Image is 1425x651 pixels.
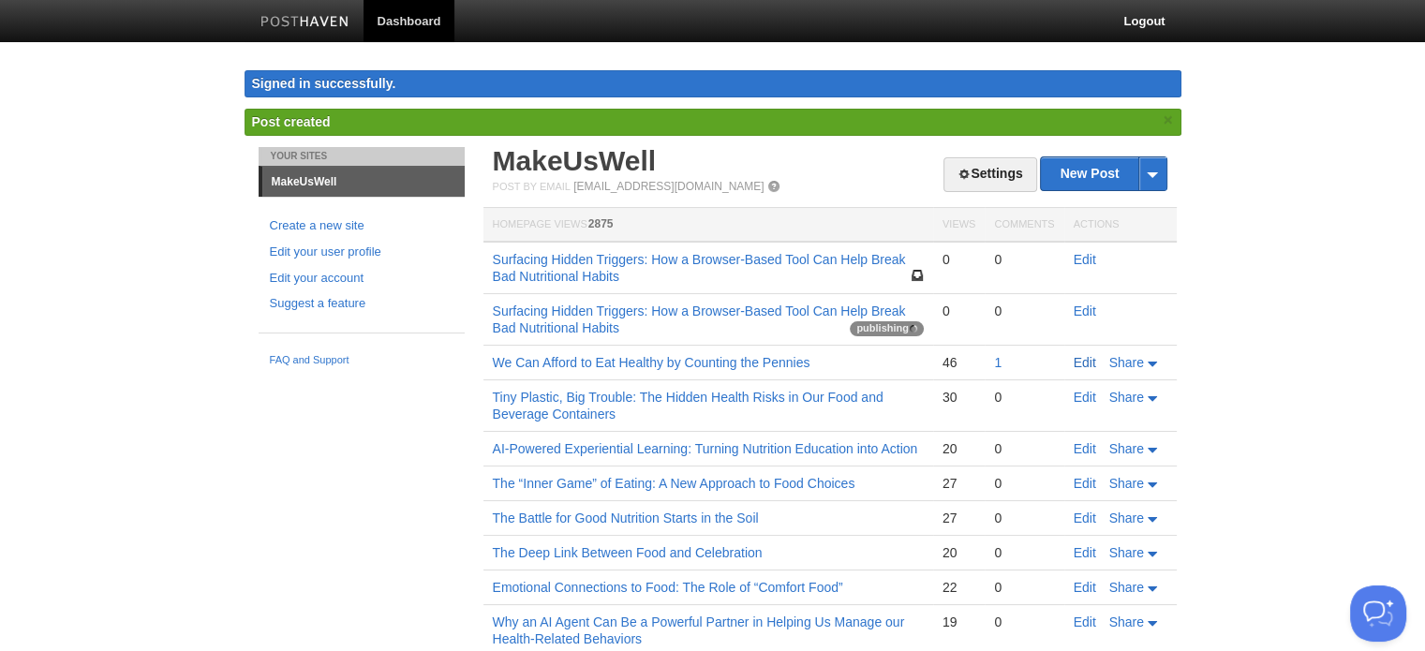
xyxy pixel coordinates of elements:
a: × [1160,109,1177,132]
iframe: Help Scout Beacon - Open [1350,585,1406,642]
a: Create a new site [270,216,453,236]
a: The Battle for Good Nutrition Starts in the Soil [493,510,759,525]
th: Views [933,208,985,243]
a: MakeUsWell [262,167,465,197]
div: 0 [994,544,1054,561]
span: Share [1109,476,1144,491]
a: We Can Afford to Eat Healthy by Counting the Pennies [493,355,810,370]
div: 20 [943,440,975,457]
a: New Post [1041,157,1165,190]
a: AI-Powered Experiential Learning: Turning Nutrition Education into Action [493,441,918,456]
img: loading-tiny-gray.gif [910,325,917,333]
img: Posthaven-bar [260,16,349,30]
a: Suggest a feature [270,294,453,314]
div: 19 [943,614,975,630]
span: Share [1109,545,1144,560]
a: Edit [1074,614,1096,629]
div: 20 [943,544,975,561]
th: Actions [1064,208,1177,243]
a: Emotional Connections to Food: The Role of “Comfort Food” [493,580,843,595]
a: Edit [1074,390,1096,405]
a: Edit [1074,580,1096,595]
a: Edit [1074,303,1096,318]
div: 0 [994,614,1054,630]
div: 46 [943,354,975,371]
th: Comments [985,208,1063,243]
a: Settings [943,157,1036,192]
div: 0 [994,579,1054,596]
div: 0 [994,251,1054,268]
a: Edit [1074,476,1096,491]
div: 0 [943,251,975,268]
a: Edit [1074,252,1096,267]
span: publishing [850,321,924,336]
div: 0 [994,440,1054,457]
div: Signed in successfully. [245,70,1181,97]
a: The Deep Link Between Food and Celebration [493,545,763,560]
a: Tiny Plastic, Big Trouble: The Hidden Health Risks in Our Food and Beverage Containers [493,390,883,422]
li: Your Sites [259,147,465,166]
a: The “Inner Game” of Eating: A New Approach to Food Choices [493,476,855,491]
a: Edit [1074,441,1096,456]
a: Edit [1074,545,1096,560]
a: Surfacing Hidden Triggers: How a Browser-Based Tool Can Help Break Bad Nutritional Habits [493,303,906,335]
div: 0 [994,389,1054,406]
a: Surfacing Hidden Triggers: How a Browser-Based Tool Can Help Break Bad Nutritional Habits [493,252,906,284]
a: FAQ and Support [270,352,453,369]
div: 27 [943,510,975,526]
div: 0 [994,303,1054,319]
a: Why an AI Agent Can Be a Powerful Partner in Helping Us Manage our Health-Related Behaviors [493,614,905,646]
a: Edit [1074,355,1096,370]
div: 27 [943,475,975,492]
span: Share [1109,510,1144,525]
span: Post by Email [493,181,571,192]
a: [EMAIL_ADDRESS][DOMAIN_NAME] [573,180,764,193]
span: Share [1109,580,1144,595]
div: 0 [994,475,1054,492]
a: Edit your user profile [270,243,453,262]
a: Edit your account [270,269,453,289]
div: 22 [943,579,975,596]
th: Homepage Views [483,208,933,243]
div: 0 [943,303,975,319]
div: 30 [943,389,975,406]
span: Share [1109,441,1144,456]
span: Share [1109,614,1144,629]
a: Edit [1074,510,1096,525]
span: 2875 [588,217,614,230]
span: Share [1109,355,1144,370]
a: MakeUsWell [493,145,657,176]
span: Share [1109,390,1144,405]
a: 1 [994,355,1002,370]
span: Post created [252,114,331,129]
div: 0 [994,510,1054,526]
